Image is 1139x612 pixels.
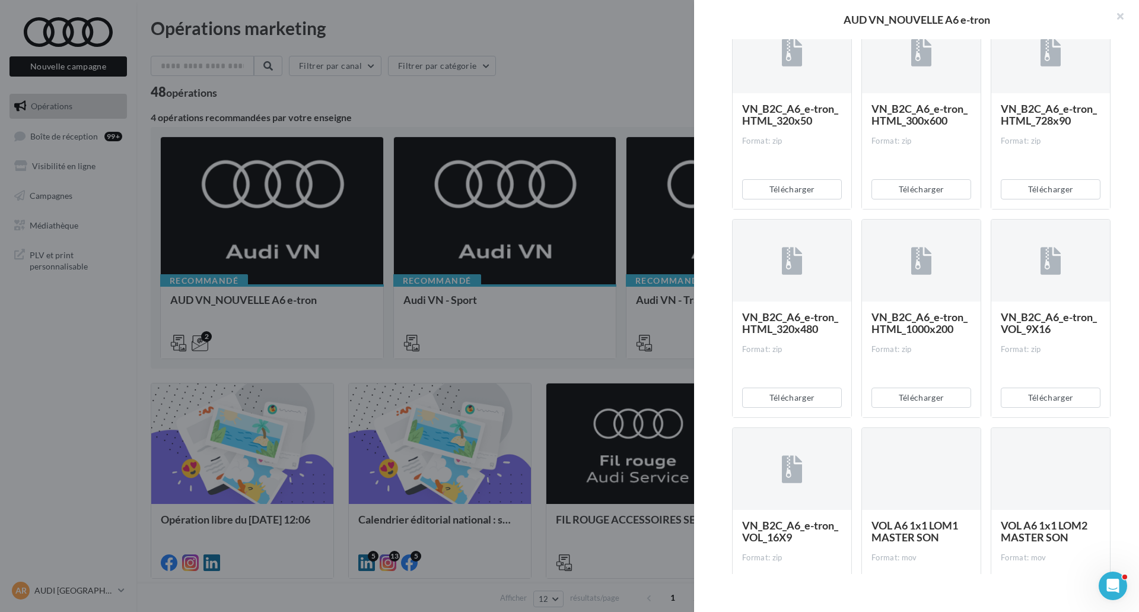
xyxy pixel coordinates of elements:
[713,14,1120,25] div: AUD VN_NOUVELLE A6 e-tron
[871,553,971,563] div: Format: mov
[871,136,971,147] div: Format: zip
[742,553,842,563] div: Format: zip
[1001,388,1100,408] button: Télécharger
[1001,344,1100,355] div: Format: zip
[742,102,838,127] span: VN_B2C_A6_e-tron_HTML_320x50
[742,344,842,355] div: Format: zip
[871,102,968,127] span: VN_B2C_A6_e-tron_HTML_300x600
[742,388,842,408] button: Télécharger
[871,388,971,408] button: Télécharger
[742,519,838,544] span: VN_B2C_A6_e-tron_VOL_16X9
[742,136,842,147] div: Format: zip
[871,344,971,355] div: Format: zip
[1099,572,1127,600] iframe: Intercom live chat
[1001,553,1100,563] div: Format: mov
[742,310,838,335] span: VN_B2C_A6_e-tron_HTML_320x480
[1001,310,1097,335] span: VN_B2C_A6_e-tron_VOL_9X16
[742,179,842,199] button: Télécharger
[1001,519,1087,544] span: VOL A6 1x1 LOM2 MASTER SON
[1001,179,1100,199] button: Télécharger
[871,179,971,199] button: Télécharger
[871,519,958,544] span: VOL A6 1x1 LOM1 MASTER SON
[1001,102,1097,127] span: VN_B2C_A6_e-tron_HTML_728x90
[871,310,968,335] span: VN_B2C_A6_e-tron_HTML_1000x200
[1001,136,1100,147] div: Format: zip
